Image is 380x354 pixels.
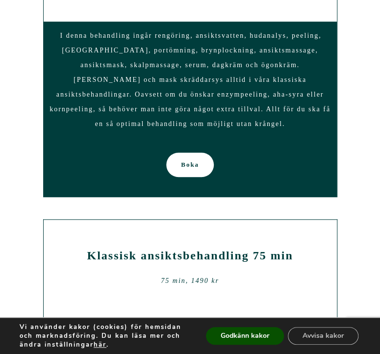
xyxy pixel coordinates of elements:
div: 75 min, 1490 kr [51,274,329,288]
span: Boka [181,152,199,177]
button: här [94,340,106,349]
h2: Klassisk ansiktsbehandling 75 min [51,249,329,262]
button: Godkänn kakor [206,327,284,345]
button: Avvisa kakor [288,327,358,345]
a: Boka [166,152,214,177]
span: I denna behandling ingår rengöring, ansiktsvatten, hudanalys, peeling, [GEOGRAPHIC_DATA], portömn... [50,32,330,127]
p: Vi använder kakor (cookies) för hemsidan och marknadsföring. Du kan läsa mer och ändra inställnin... [20,323,193,349]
